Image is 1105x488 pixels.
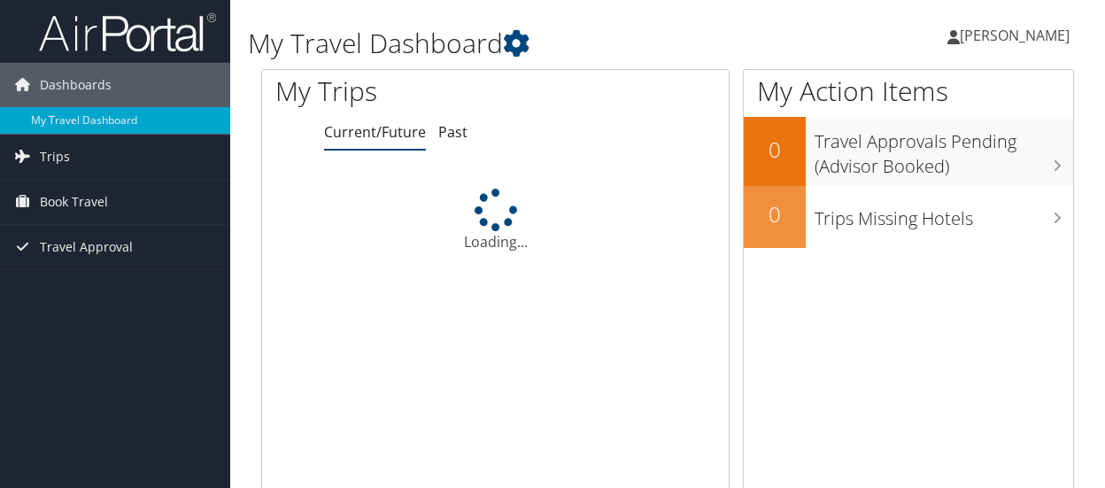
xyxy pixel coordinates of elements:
a: 0Trips Missing Hotels [744,186,1073,248]
div: Loading... [262,189,729,252]
span: Dashboards [40,63,112,107]
a: Current/Future [324,122,426,142]
h1: My Trips [275,73,522,110]
h1: My Action Items [744,73,1073,110]
h2: 0 [744,199,806,229]
a: [PERSON_NAME] [947,9,1087,62]
a: Past [438,122,467,142]
h3: Trips Missing Hotels [815,198,1073,231]
span: Trips [40,135,70,179]
h1: My Travel Dashboard [248,25,807,62]
span: Travel Approval [40,225,133,269]
h2: 0 [744,135,806,165]
a: 0Travel Approvals Pending (Advisor Booked) [744,117,1073,185]
img: airportal-logo.png [39,12,216,53]
span: Book Travel [40,180,108,224]
h3: Travel Approvals Pending (Advisor Booked) [815,120,1073,179]
span: [PERSON_NAME] [960,26,1070,45]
